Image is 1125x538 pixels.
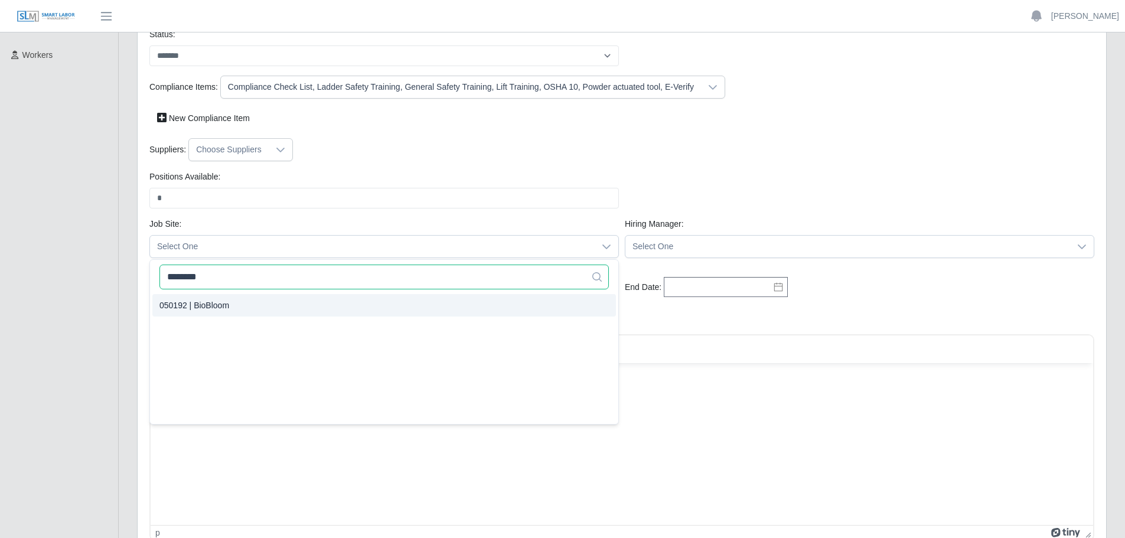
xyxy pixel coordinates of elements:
[151,363,1093,525] iframe: Rich Text Area
[625,236,1070,257] span: Select One
[149,218,181,230] label: job site:
[150,236,595,257] span: Select One
[625,281,661,294] label: End Date:
[155,528,160,537] div: p
[1051,10,1119,22] a: [PERSON_NAME]
[149,28,175,41] label: Status:
[1051,528,1081,537] a: Powered by Tiny
[22,50,53,60] span: Workers
[9,9,933,155] body: Rich Text Area. Press ALT-0 for help.
[149,171,220,183] label: Positions Available:
[152,294,616,317] li: 050192 | BioBloom
[149,81,218,93] label: Compliance Items:
[189,139,269,161] div: Choose Suppliers
[159,299,229,312] span: 050192 | BioBloom
[221,76,701,98] div: Compliance Check List, Ladder Safety Training, General Safety Training, Lift Training, OSHA 10, P...
[149,144,186,156] label: Suppliers:
[17,10,76,23] img: SLM Logo
[149,108,257,129] a: New Compliance Item
[625,218,684,230] label: Hiring Manager:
